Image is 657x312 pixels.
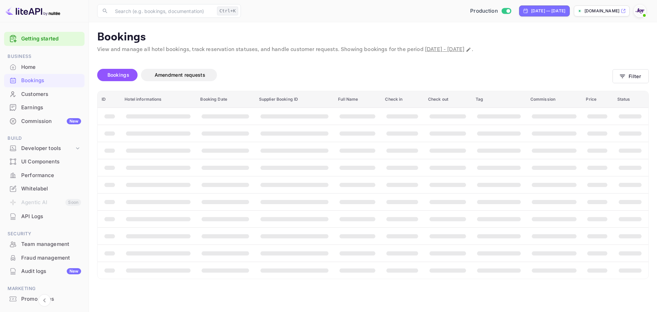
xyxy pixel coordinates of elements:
div: Bookings [21,77,81,85]
div: UI Components [21,158,81,166]
div: Performance [21,172,81,179]
div: Performance [4,169,85,182]
div: Ctrl+K [217,7,238,15]
div: Audit logsNew [4,265,85,278]
span: Security [4,230,85,238]
a: Performance [4,169,85,182]
a: CommissionNew [4,115,85,127]
div: Earnings [21,104,81,112]
a: Whitelabel [4,182,85,195]
div: Whitelabel [4,182,85,196]
div: Promo codes [4,292,85,306]
input: Search (e.g. bookings, documentation) [111,4,214,18]
span: Bookings [107,72,129,78]
a: Earnings [4,101,85,114]
div: Team management [4,238,85,251]
a: Bookings [4,74,85,87]
div: Home [21,63,81,71]
button: Change date range [465,46,472,53]
div: account-settings tabs [97,69,613,81]
a: Team management [4,238,85,250]
th: Full Name [334,91,381,108]
th: ID [98,91,120,108]
div: New [67,268,81,274]
a: Customers [4,88,85,100]
div: CommissionNew [4,115,85,128]
th: Tag [472,91,526,108]
a: UI Components [4,155,85,168]
div: Team management [21,240,81,248]
th: Check out [424,91,472,108]
span: Production [470,7,498,15]
div: Fraud management [4,251,85,265]
a: Promo codes [4,292,85,305]
div: Customers [21,90,81,98]
div: Whitelabel [21,185,81,193]
p: Bookings [97,30,649,44]
img: LiteAPI logo [5,5,60,16]
button: Collapse navigation [38,294,51,307]
th: Check in [381,91,424,108]
button: Filter [613,69,649,83]
div: Home [4,61,85,74]
a: Fraud management [4,251,85,264]
div: Fraud management [21,254,81,262]
a: API Logs [4,210,85,223]
th: Supplier Booking ID [255,91,334,108]
span: Amendment requests [155,72,205,78]
p: View and manage all hotel bookings, track reservation statuses, and handle customer requests. Sho... [97,46,649,54]
div: Audit logs [21,267,81,275]
span: Business [4,53,85,60]
th: Hotel informations [120,91,196,108]
div: Developer tools [4,142,85,154]
th: Booking Date [196,91,255,108]
div: Promo codes [21,295,81,303]
table: booking table [98,91,648,279]
span: Build [4,135,85,142]
div: Developer tools [21,145,74,152]
th: Price [582,91,613,108]
a: Audit logsNew [4,265,85,277]
div: New [67,118,81,124]
a: Home [4,61,85,73]
span: Marketing [4,285,85,292]
div: Commission [21,117,81,125]
div: Switch to Sandbox mode [467,7,514,15]
th: Commission [526,91,582,108]
div: [DATE] — [DATE] [531,8,565,14]
th: Status [613,91,648,108]
div: Getting started [4,32,85,46]
img: With Joy [634,5,645,16]
span: [DATE] - [DATE] [425,46,464,53]
p: [DOMAIN_NAME] [584,8,619,14]
div: API Logs [21,213,81,221]
div: Customers [4,88,85,101]
a: Getting started [21,35,81,43]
